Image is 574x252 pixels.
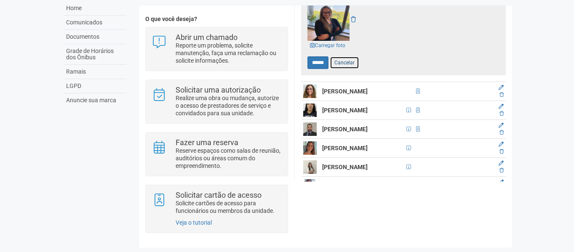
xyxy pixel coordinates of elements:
strong: [PERSON_NAME] [322,126,368,133]
a: Excluir membro [499,149,504,154]
a: Editar membro [499,141,504,147]
a: Home [64,1,126,16]
a: Documentos [64,30,126,44]
a: Editar membro [499,103,504,109]
a: Editar membro [499,122,504,128]
p: Reserve espaços como salas de reunião, auditórios ou áreas comum do empreendimento. [176,147,281,170]
a: Fazer uma reserva Reserve espaços como salas de reunião, auditórios ou áreas comum do empreendime... [152,139,281,170]
a: Anuncie sua marca [64,93,126,107]
a: Excluir membro [499,130,504,135]
a: Solicitar cartão de acesso Solicite cartões de acesso para funcionários ou membros da unidade. [152,191,281,215]
strong: Solicitar uma autorização [176,85,261,94]
a: Remover [351,16,356,23]
img: user.png [303,85,317,98]
a: Solicitar uma autorização Realize uma obra ou mudança, autorize o acesso de prestadores de serviç... [152,86,281,117]
h4: O que você deseja? [145,16,288,22]
a: Comunicados [64,16,126,30]
img: user.png [303,160,317,174]
strong: [PERSON_NAME] [322,164,368,170]
strong: [PERSON_NAME] [322,107,368,114]
img: user.png [303,141,317,155]
a: Editar membro [499,179,504,185]
a: Cancelar [330,56,359,69]
img: user.png [303,103,317,117]
p: Reporte um problema, solicite manutenção, faça uma reclamação ou solicite informações. [176,42,281,64]
strong: Abrir um chamado [176,33,238,42]
strong: [PERSON_NAME] [322,88,368,95]
a: Excluir membro [499,92,504,98]
a: Excluir membro [499,111,504,117]
a: Abrir um chamado Reporte um problema, solicite manutenção, faça uma reclamação ou solicite inform... [152,34,281,64]
a: Editar membro [499,160,504,166]
img: user.png [303,122,317,136]
img: user.png [303,179,317,193]
strong: Solicitar cartão de acesso [176,191,262,199]
a: Excluir membro [499,167,504,173]
a: Grade de Horários dos Ônibus [64,44,126,65]
a: LGPD [64,79,126,93]
strong: Fazer uma reserva [176,138,238,147]
p: Solicite cartões de acesso para funcionários ou membros da unidade. [176,199,281,215]
a: Veja o tutorial [176,219,212,226]
a: Carregar foto [307,41,348,50]
a: Editar membro [499,85,504,90]
strong: [PERSON_NAME] [322,145,368,151]
p: Realize uma obra ou mudança, autorize o acesso de prestadores de serviço e convidados para sua un... [176,94,281,117]
a: Ramais [64,65,126,79]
